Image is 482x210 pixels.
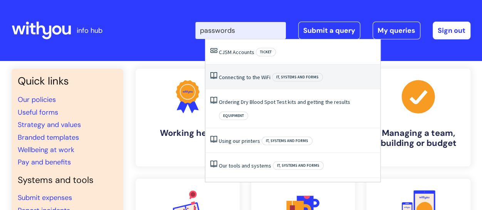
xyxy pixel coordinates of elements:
a: Submit expenses [18,193,72,202]
a: Branded templates [18,133,79,142]
a: Managing a team, building or budget [366,69,470,166]
h4: Systems and tools [18,175,117,186]
a: Useful forms [18,108,58,117]
span: Ticket [256,48,276,56]
input: Search [195,22,286,39]
h4: Managing a team, building or budget [373,128,464,149]
h3: Quick links [18,75,117,87]
a: Pay and benefits [18,157,71,167]
a: Working here [136,69,240,166]
a: Ordering Dry Blood Spot Test kits and getting the results [219,98,350,105]
span: IT, systems and forms [272,73,323,81]
a: Sign out [433,22,470,39]
div: | - [195,22,470,39]
a: Strategy and values [18,120,81,129]
a: Submit a query [298,22,360,39]
a: My queries [373,22,420,39]
a: Wellbeing at work [18,145,74,154]
p: info hub [77,24,102,37]
h4: Working here [142,128,233,138]
a: Our tools and systems [219,162,271,169]
span: IT, systems and forms [273,161,324,170]
span: Equipment [219,112,248,120]
span: IT, systems and forms [262,137,312,145]
a: Using our printers [219,137,260,144]
a: Connecting to the WiFi [219,74,270,81]
a: CJSM Accounts [219,49,254,56]
a: Our policies [18,95,56,104]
